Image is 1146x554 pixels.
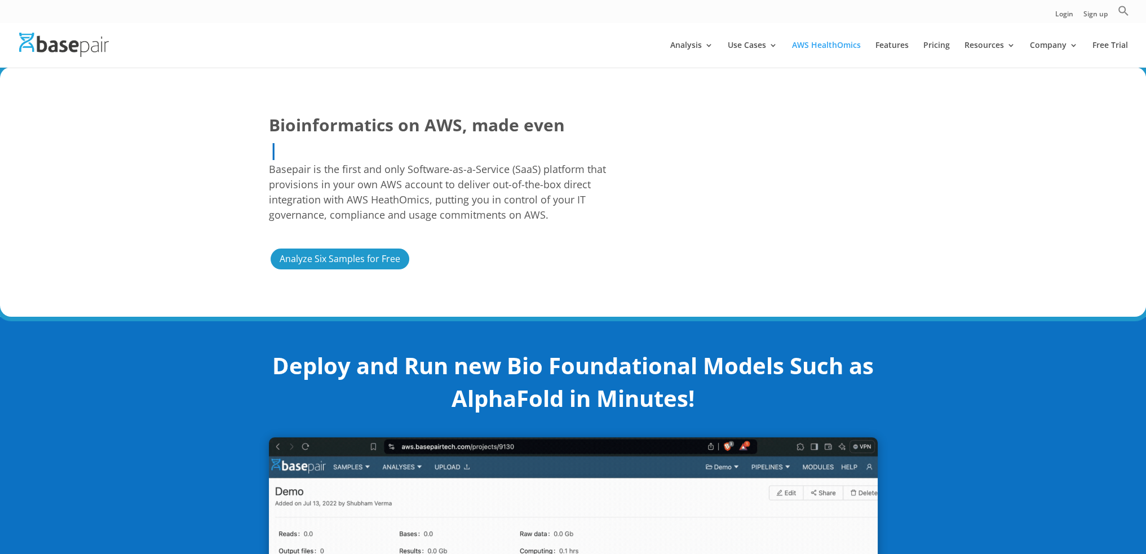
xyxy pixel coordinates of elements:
[269,349,878,420] h2: Deploy and Run new Bio Foundational Models Such as AlphaFold in Minutes!
[923,41,950,68] a: Pricing
[269,138,278,161] span: |
[1083,11,1108,23] a: Sign up
[269,113,565,138] span: Bioinformatics on AWS, made even
[670,41,713,68] a: Analysis
[1118,5,1129,23] a: Search Icon Link
[269,247,411,271] a: Analyze Six Samples for Free
[5,16,176,103] iframe: profile
[654,113,877,238] iframe: Overcoming the Scientific and IT Challenges Associated with Scaling Omics Analysis | AWS Events
[728,41,777,68] a: Use Cases
[1092,41,1128,68] a: Free Trial
[1055,11,1073,23] a: Login
[1030,41,1078,68] a: Company
[964,41,1015,68] a: Resources
[875,41,909,68] a: Features
[792,41,861,68] a: AWS HealthOmics
[930,473,1132,540] iframe: Drift Widget Chat Controller
[19,33,109,57] img: Basepair
[269,162,621,223] span: Basepair is the first and only Software-as-a-Service (SaaS) platform that provisions in your own ...
[1118,5,1129,16] svg: Search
